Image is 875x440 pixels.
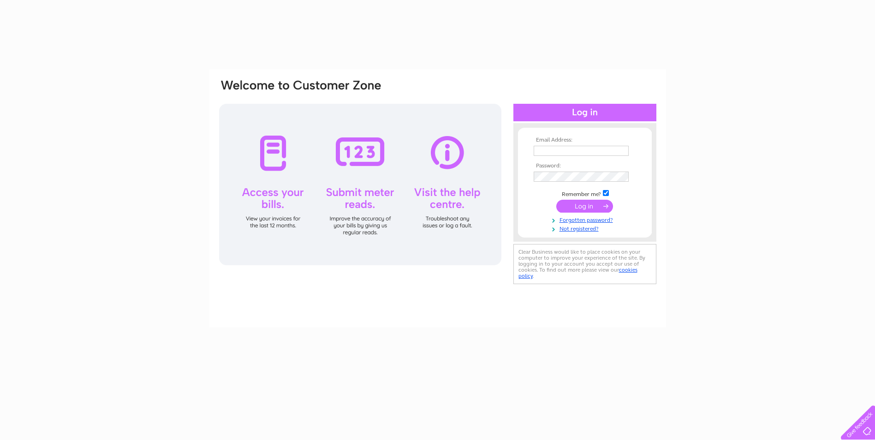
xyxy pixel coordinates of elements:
[534,215,638,224] a: Forgotten password?
[531,189,638,198] td: Remember me?
[531,137,638,143] th: Email Address:
[556,200,613,213] input: Submit
[531,163,638,169] th: Password:
[518,267,637,279] a: cookies policy
[534,224,638,232] a: Not registered?
[513,244,656,284] div: Clear Business would like to place cookies on your computer to improve your experience of the sit...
